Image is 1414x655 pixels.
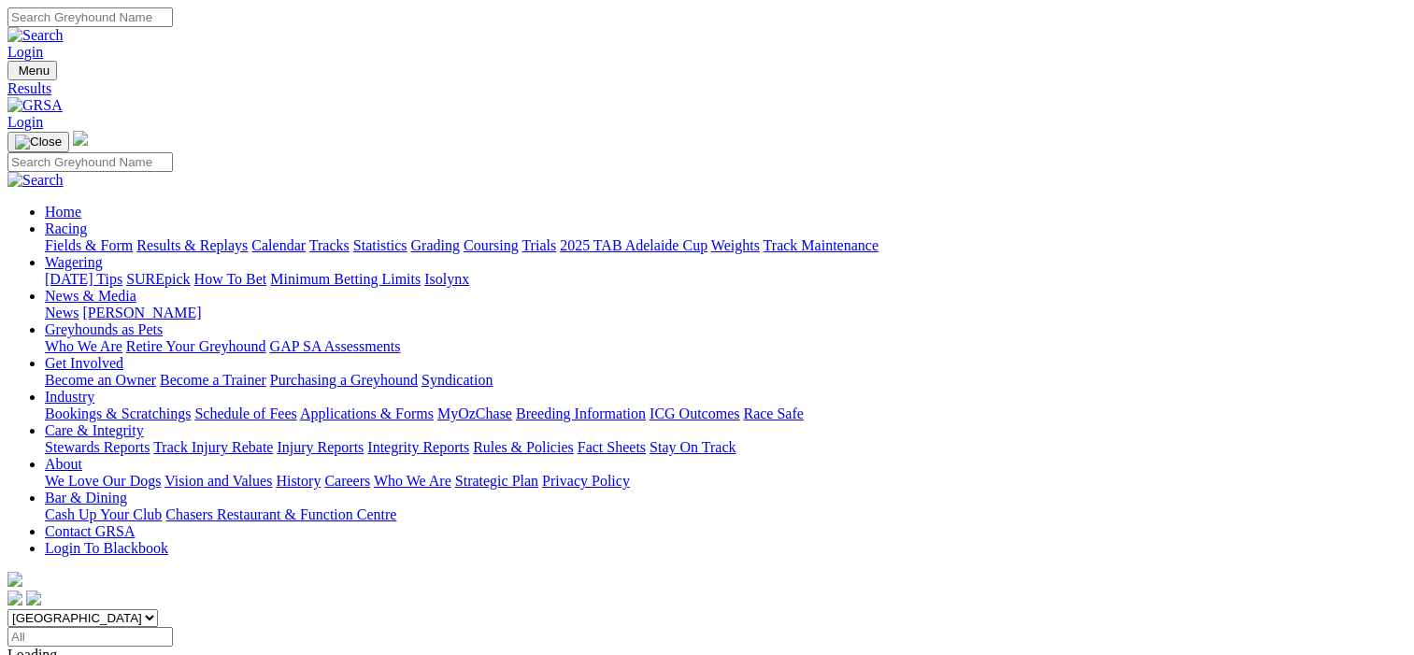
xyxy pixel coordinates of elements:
div: Get Involved [45,372,1407,389]
a: Fields & Form [45,237,133,253]
a: Track Maintenance [764,237,878,253]
a: History [276,473,321,489]
a: Applications & Forms [300,406,434,421]
img: Search [7,172,64,189]
img: logo-grsa-white.png [7,572,22,587]
a: Bar & Dining [45,490,127,505]
a: Contact GRSA [45,523,135,539]
a: GAP SA Assessments [270,338,401,354]
div: Greyhounds as Pets [45,338,1407,355]
button: Toggle navigation [7,61,57,80]
a: Care & Integrity [45,422,144,438]
a: Bookings & Scratchings [45,406,191,421]
input: Search [7,7,173,27]
a: Breeding Information [516,406,646,421]
a: Strategic Plan [455,473,538,489]
a: ICG Outcomes [650,406,739,421]
a: Become an Owner [45,372,156,388]
a: News [45,305,79,320]
a: Track Injury Rebate [153,439,273,455]
a: Who We Are [374,473,451,489]
a: Retire Your Greyhound [126,338,266,354]
a: Industry [45,389,94,405]
a: Rules & Policies [473,439,574,455]
a: Results [7,80,1407,97]
a: Vision and Values [164,473,272,489]
div: News & Media [45,305,1407,321]
a: News & Media [45,288,136,304]
a: Tracks [309,237,350,253]
a: Injury Reports [277,439,364,455]
a: [DATE] Tips [45,271,122,287]
a: Results & Replays [136,237,248,253]
a: How To Bet [194,271,267,287]
a: Isolynx [424,271,469,287]
a: Schedule of Fees [194,406,296,421]
a: Cash Up Your Club [45,506,162,522]
a: Racing [45,221,87,236]
a: Chasers Restaurant & Function Centre [165,506,396,522]
a: 2025 TAB Adelaide Cup [560,237,707,253]
div: Bar & Dining [45,506,1407,523]
div: About [45,473,1407,490]
button: Toggle navigation [7,132,69,152]
input: Search [7,152,173,172]
a: We Love Our Dogs [45,473,161,489]
a: Coursing [464,237,519,253]
a: Grading [411,237,460,253]
img: twitter.svg [26,591,41,605]
a: Statistics [353,237,407,253]
a: Careers [324,473,370,489]
a: Wagering [45,254,103,270]
a: Privacy Policy [542,473,630,489]
a: Race Safe [743,406,803,421]
span: Menu [19,64,50,78]
a: Login [7,114,43,130]
div: Racing [45,237,1407,254]
a: [PERSON_NAME] [82,305,201,320]
a: Become a Trainer [160,372,266,388]
a: MyOzChase [437,406,512,421]
img: GRSA [7,97,63,114]
a: Who We Are [45,338,122,354]
a: About [45,456,82,472]
div: Care & Integrity [45,439,1407,456]
a: Integrity Reports [367,439,469,455]
a: Weights [711,237,760,253]
img: Close [15,135,62,150]
a: Get Involved [45,355,123,371]
div: Wagering [45,271,1407,288]
a: Greyhounds as Pets [45,321,163,337]
div: Industry [45,406,1407,422]
img: logo-grsa-white.png [73,131,88,146]
a: Purchasing a Greyhound [270,372,418,388]
a: Calendar [251,237,306,253]
a: Home [45,204,81,220]
a: Stewards Reports [45,439,150,455]
img: Search [7,27,64,44]
a: Syndication [421,372,493,388]
a: Fact Sheets [578,439,646,455]
a: Minimum Betting Limits [270,271,421,287]
a: Trials [521,237,556,253]
a: SUREpick [126,271,190,287]
a: Stay On Track [650,439,736,455]
img: facebook.svg [7,591,22,605]
a: Login To Blackbook [45,540,168,556]
input: Select date [7,627,173,647]
a: Login [7,44,43,60]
